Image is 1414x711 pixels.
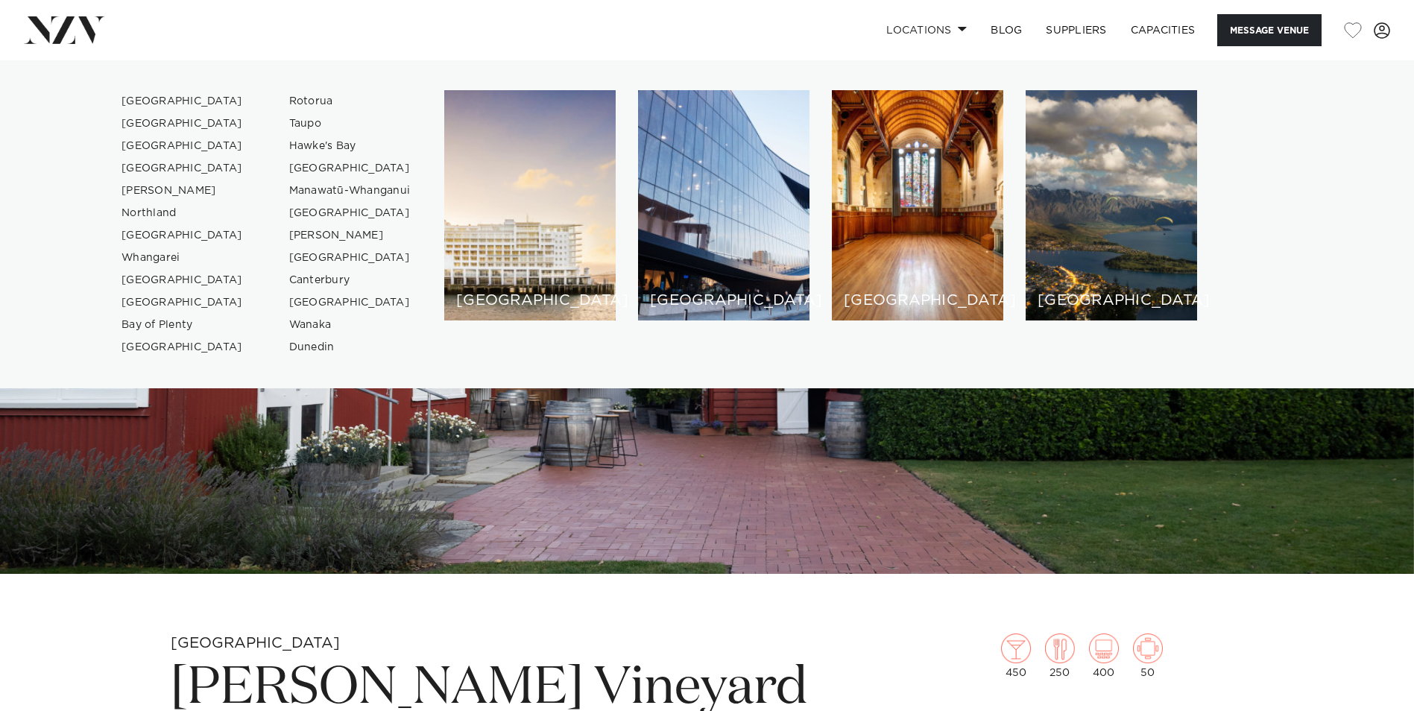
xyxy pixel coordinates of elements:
a: Whangarei [110,247,255,269]
a: [GEOGRAPHIC_DATA] [110,90,255,113]
a: [GEOGRAPHIC_DATA] [277,291,423,314]
div: 450 [1001,633,1031,678]
a: Wellington venues [GEOGRAPHIC_DATA] [638,90,809,320]
a: Auckland venues [GEOGRAPHIC_DATA] [444,90,616,320]
a: Capacities [1119,14,1208,46]
a: Northland [110,202,255,224]
a: [GEOGRAPHIC_DATA] [110,336,255,358]
a: Taupo [277,113,423,135]
img: nzv-logo.png [24,16,105,43]
h6: [GEOGRAPHIC_DATA] [456,293,604,309]
a: [PERSON_NAME] [110,180,255,202]
a: Bay of Plenty [110,314,255,336]
a: Christchurch venues [GEOGRAPHIC_DATA] [832,90,1003,320]
div: 250 [1045,633,1075,678]
button: Message Venue [1217,14,1322,46]
h6: [GEOGRAPHIC_DATA] [650,293,798,309]
a: [GEOGRAPHIC_DATA] [277,202,423,224]
img: dining.png [1045,633,1075,663]
a: Dunedin [277,336,423,358]
a: [PERSON_NAME] [277,224,423,247]
a: [GEOGRAPHIC_DATA] [110,113,255,135]
a: Manawatū-Whanganui [277,180,423,202]
a: [GEOGRAPHIC_DATA] [277,247,423,269]
a: [GEOGRAPHIC_DATA] [110,224,255,247]
img: cocktail.png [1001,633,1031,663]
a: Canterbury [277,269,423,291]
a: [GEOGRAPHIC_DATA] [110,291,255,314]
small: [GEOGRAPHIC_DATA] [171,636,340,651]
a: Locations [874,14,979,46]
a: [GEOGRAPHIC_DATA] [110,135,255,157]
a: [GEOGRAPHIC_DATA] [277,157,423,180]
a: BLOG [979,14,1034,46]
a: Wanaka [277,314,423,336]
a: [GEOGRAPHIC_DATA] [110,269,255,291]
a: Hawke's Bay [277,135,423,157]
h6: [GEOGRAPHIC_DATA] [1038,293,1185,309]
img: meeting.png [1133,633,1163,663]
a: SUPPLIERS [1034,14,1118,46]
img: theatre.png [1089,633,1119,663]
a: Queenstown venues [GEOGRAPHIC_DATA] [1026,90,1197,320]
a: [GEOGRAPHIC_DATA] [110,157,255,180]
div: 50 [1133,633,1163,678]
h6: [GEOGRAPHIC_DATA] [844,293,991,309]
a: Rotorua [277,90,423,113]
div: 400 [1089,633,1119,678]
